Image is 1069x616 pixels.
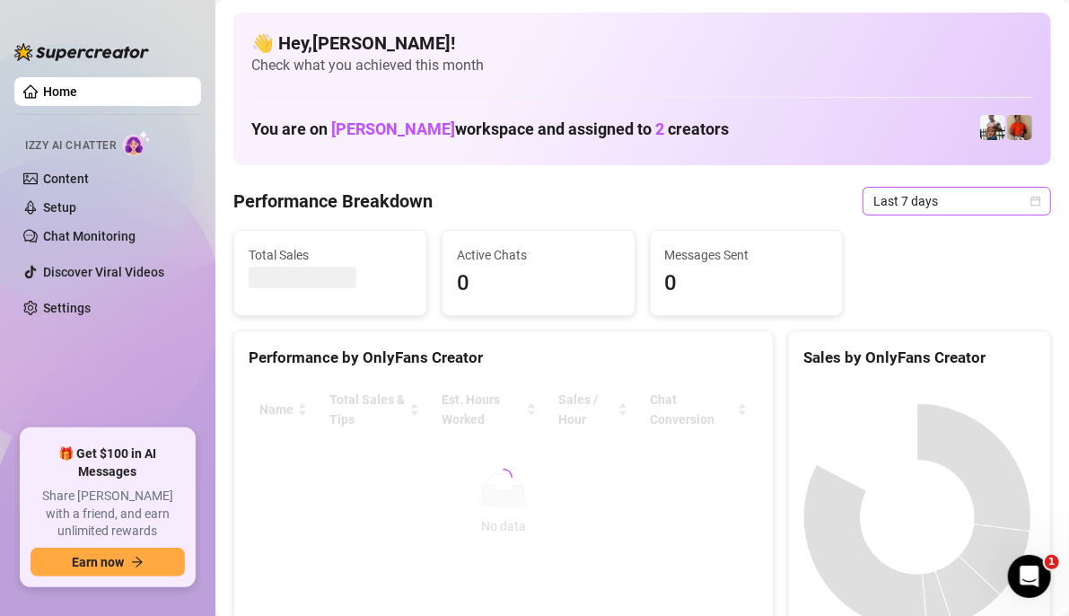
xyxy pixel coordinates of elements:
span: Earn now [72,555,124,569]
span: loading [494,468,513,488]
span: Total Sales [249,245,412,265]
a: Content [43,172,89,186]
span: 1 [1045,555,1059,569]
a: Discover Viral Videos [43,265,164,279]
img: AI Chatter [123,130,151,156]
h1: You are on workspace and assigned to creators [251,119,729,139]
div: Performance by OnlyFans Creator [249,346,758,370]
img: JUSTIN [980,115,1005,140]
span: Check what you achieved this month [251,56,1033,75]
img: Justin [1007,115,1032,140]
span: 0 [457,267,620,301]
button: Earn nowarrow-right [31,548,185,576]
div: Sales by OnlyFans Creator [803,346,1036,370]
a: Settings [43,301,91,315]
span: Share [PERSON_NAME] with a friend, and earn unlimited rewards [31,488,185,541]
span: Last 7 days [873,188,1040,215]
a: Home [43,84,77,99]
h4: 👋 Hey, [PERSON_NAME] ! [251,31,1033,56]
h4: Performance Breakdown [233,189,433,214]
span: 🎁 Get $100 in AI Messages [31,445,185,480]
span: [PERSON_NAME] [331,119,455,138]
span: arrow-right [131,556,144,568]
span: Messages Sent [665,245,828,265]
iframe: Intercom live chat [1008,555,1051,598]
span: Active Chats [457,245,620,265]
span: 2 [655,119,664,138]
span: 0 [665,267,828,301]
a: Chat Monitoring [43,229,136,243]
img: logo-BBDzfeDw.svg [14,43,149,61]
span: calendar [1030,196,1041,207]
span: Izzy AI Chatter [25,137,116,154]
a: Setup [43,200,76,215]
